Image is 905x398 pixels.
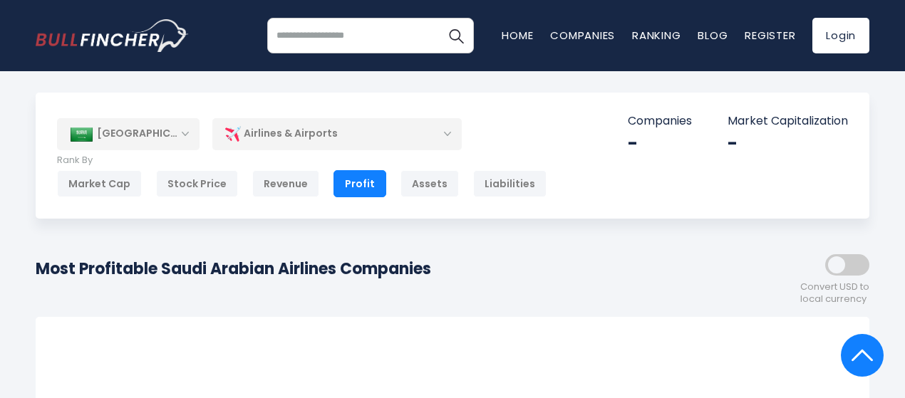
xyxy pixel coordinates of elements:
[502,28,533,43] a: Home
[36,257,431,281] h1: Most Profitable Saudi Arabian Airlines Companies
[632,28,681,43] a: Ranking
[36,19,189,52] img: bullfincher logo
[400,170,459,197] div: Assets
[628,114,692,129] p: Companies
[252,170,319,197] div: Revenue
[745,28,795,43] a: Register
[628,132,692,155] div: -
[57,118,200,150] div: [GEOGRAPHIC_DATA]
[473,170,547,197] div: Liabilities
[812,18,869,53] a: Login
[57,170,142,197] div: Market Cap
[333,170,386,197] div: Profit
[156,170,238,197] div: Stock Price
[728,132,848,155] div: -
[550,28,615,43] a: Companies
[57,155,547,167] p: Rank By
[36,19,189,52] a: Go to homepage
[438,18,474,53] button: Search
[698,28,728,43] a: Blog
[728,114,848,129] p: Market Capitalization
[800,281,869,305] span: Convert USD to local currency
[212,117,462,150] div: Airlines & Airports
